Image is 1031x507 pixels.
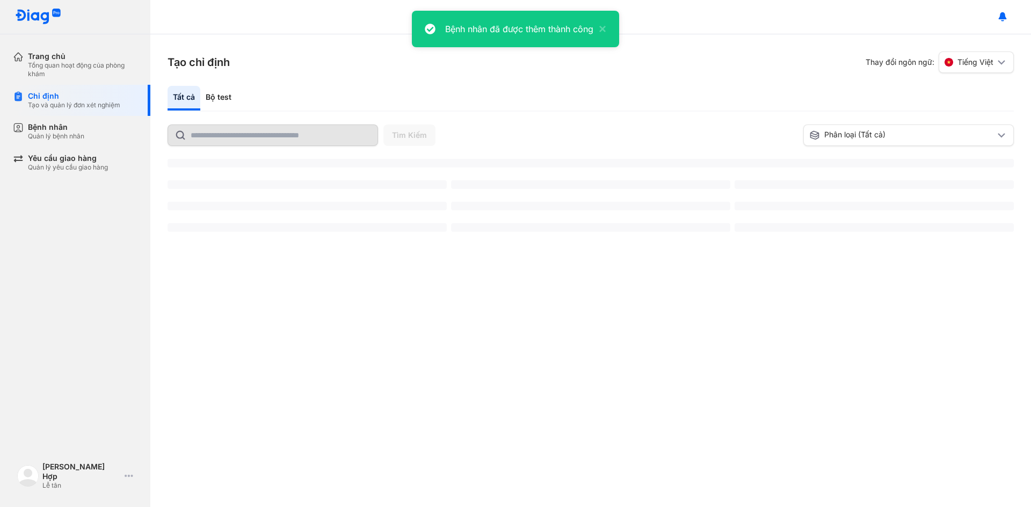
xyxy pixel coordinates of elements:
[168,202,447,210] span: ‌
[28,122,84,132] div: Bệnh nhân
[28,91,120,101] div: Chỉ định
[168,180,447,189] span: ‌
[15,9,61,25] img: logo
[593,23,606,35] button: close
[451,180,730,189] span: ‌
[28,61,137,78] div: Tổng quan hoạt động của phòng khám
[28,132,84,141] div: Quản lý bệnh nhân
[168,223,447,232] span: ‌
[445,23,593,35] div: Bệnh nhân đã được thêm thành công
[735,223,1014,232] span: ‌
[28,101,120,109] div: Tạo và quản lý đơn xét nghiệm
[28,153,108,163] div: Yêu cầu giao hàng
[28,52,137,61] div: Trang chủ
[451,223,730,232] span: ‌
[168,55,230,70] h3: Tạo chỉ định
[383,124,435,146] button: Tìm Kiếm
[17,465,39,487] img: logo
[168,86,200,111] div: Tất cả
[451,202,730,210] span: ‌
[28,163,108,172] div: Quản lý yêu cầu giao hàng
[866,52,1014,73] div: Thay đổi ngôn ngữ:
[735,180,1014,189] span: ‌
[168,159,1014,167] span: ‌
[42,481,120,490] div: Lễ tân
[735,202,1014,210] span: ‌
[42,462,120,481] div: [PERSON_NAME] Hợp
[200,86,237,111] div: Bộ test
